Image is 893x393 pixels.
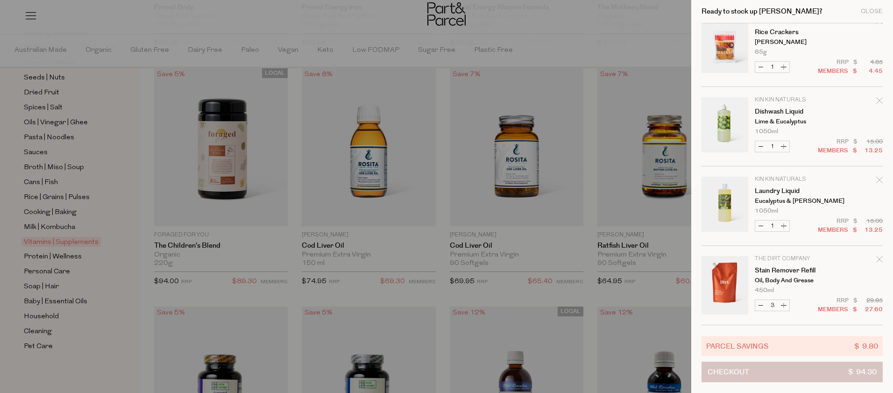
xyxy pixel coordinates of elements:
[848,362,877,382] span: $ 94.30
[755,119,827,125] p: Lime & Eucalyptus
[706,341,769,351] span: Parcel Savings
[766,300,778,311] input: QTY Stain Remover Refill
[755,287,774,293] span: 450ml
[755,49,767,55] span: 65g
[755,278,827,284] p: Oil, Body and Grease
[702,8,822,15] h2: Ready to stock up [PERSON_NAME]?
[755,188,827,194] a: Laundry Liquid
[766,62,778,72] input: QTY Rice Crackers
[755,267,827,274] a: Stain Remover Refill
[876,255,883,267] div: Remove Stain Remover Refill
[755,198,827,204] p: Eucalyptus & [PERSON_NAME]
[766,221,778,231] input: QTY Laundry Liquid
[755,256,827,262] p: The Dirt Company
[755,39,827,45] p: [PERSON_NAME]
[755,97,827,103] p: Kin Kin Naturals
[708,362,749,382] span: Checkout
[755,129,778,135] span: 1050ml
[702,362,883,382] button: Checkout$ 94.30
[755,29,827,36] a: Rice Crackers
[876,96,883,108] div: Remove Dishwash Liquid
[861,8,883,14] div: Close
[854,341,878,351] span: $ 9.80
[766,141,778,152] input: QTY Dishwash Liquid
[755,177,827,182] p: Kin Kin Naturals
[755,208,778,214] span: 1050ml
[876,175,883,188] div: Remove Laundry Liquid
[755,108,827,115] a: Dishwash Liquid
